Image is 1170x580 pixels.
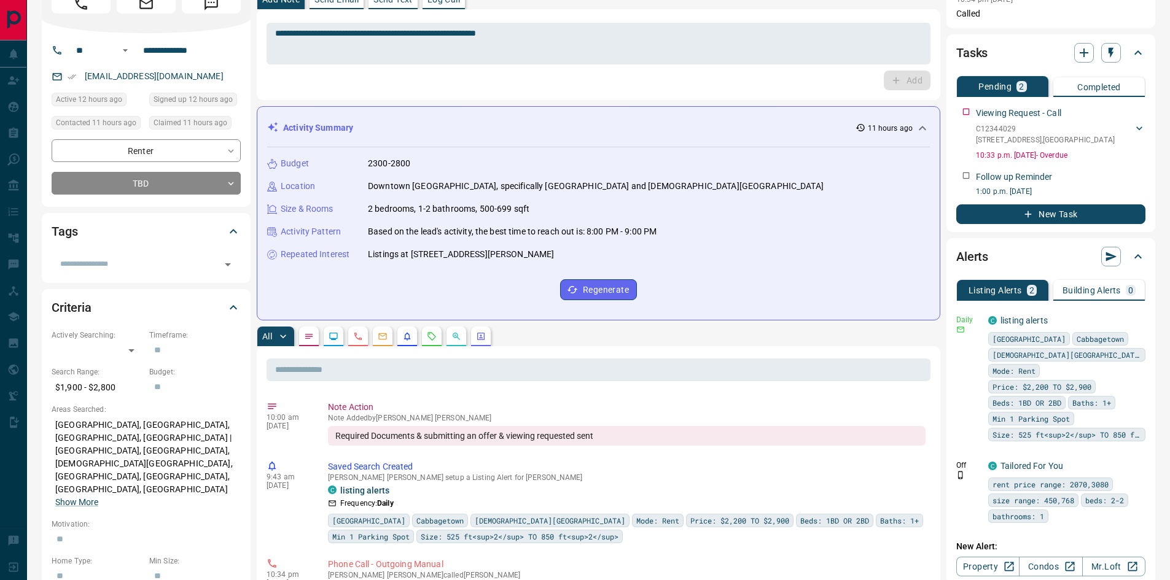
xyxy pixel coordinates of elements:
[1072,396,1111,409] span: Baths: 1+
[281,248,349,261] p: Repeated Interest
[281,225,341,238] p: Activity Pattern
[976,171,1052,184] p: Follow up Reminder
[976,186,1145,197] p: 1:00 p.m. [DATE]
[56,93,122,106] span: Active 12 hours ago
[636,514,679,527] span: Mode: Rent
[52,330,143,341] p: Actively Searching:
[451,331,461,341] svg: Opportunities
[956,7,1145,20] p: Called
[85,71,224,81] a: [EMAIL_ADDRESS][DOMAIN_NAME]
[956,242,1145,271] div: Alerts
[378,331,388,341] svg: Emails
[368,203,529,215] p: 2 bedrooms, 1-2 bathrooms, 500-699 sqft
[328,558,926,571] p: Phone Call - Outgoing Manual
[421,530,618,543] span: Size: 525 ft<sup>2</sup> TO 850 ft<sup>2</sup>
[1000,461,1063,471] a: Tailored For You
[560,279,637,300] button: Regenerate
[353,331,363,341] svg: Calls
[956,471,965,479] svg: Push Notification Only
[332,514,405,527] span: [GEOGRAPHIC_DATA]
[976,134,1115,145] p: [STREET_ADDRESS] , [GEOGRAPHIC_DATA]
[988,462,997,470] div: condos.ca
[1077,83,1121,91] p: Completed
[976,123,1115,134] p: C12344029
[956,43,988,63] h2: Tasks
[52,519,241,530] p: Motivation:
[476,331,486,341] svg: Agent Actions
[52,377,143,398] p: $1,900 - $2,800
[328,426,926,446] div: Required Documents & submitting an offer & viewing requested sent
[993,381,1091,393] span: Price: $2,200 TO $2,900
[368,248,554,261] p: Listings at [STREET_ADDRESS][PERSON_NAME]
[340,485,389,495] a: listing alerts
[690,514,789,527] span: Price: $2,200 TO $2,900
[956,247,988,266] h2: Alerts
[993,349,1141,361] span: [DEMOGRAPHIC_DATA][GEOGRAPHIC_DATA]
[976,107,1061,120] p: Viewing Request - Call
[56,117,136,129] span: Contacted 11 hours ago
[1000,315,1048,325] a: listing alerts
[55,496,98,509] button: Show More
[969,286,1022,295] p: Listing Alerts
[118,43,133,58] button: Open
[956,38,1145,68] div: Tasks
[328,571,926,579] p: [PERSON_NAME] [PERSON_NAME] called [PERSON_NAME]
[993,396,1061,409] span: Beds: 1BD OR 2BD
[978,82,1012,91] p: Pending
[1019,82,1024,91] p: 2
[868,123,913,134] p: 11 hours ago
[283,122,353,134] p: Activity Summary
[267,570,310,579] p: 10:34 pm
[219,256,236,273] button: Open
[1077,333,1124,345] span: Cabbagetown
[328,460,926,473] p: Saved Search Created
[328,401,926,414] p: Note Action
[304,331,314,341] svg: Notes
[52,217,241,246] div: Tags
[1019,557,1082,576] a: Condos
[52,293,241,322] div: Criteria
[149,366,241,377] p: Budget:
[149,116,241,133] div: Sun Aug 17 2025
[993,333,1066,345] span: [GEOGRAPHIC_DATA]
[332,530,410,543] span: Min 1 Parking Spot
[267,422,310,430] p: [DATE]
[149,330,241,341] p: Timeframe:
[281,180,315,193] p: Location
[1128,286,1133,295] p: 0
[956,540,1145,553] p: New Alert:
[329,331,338,341] svg: Lead Browsing Activity
[427,331,437,341] svg: Requests
[800,514,869,527] span: Beds: 1BD OR 2BD
[52,93,143,110] div: Sun Aug 17 2025
[52,116,143,133] div: Sun Aug 17 2025
[993,365,1035,377] span: Mode: Rent
[976,150,1145,161] p: 10:33 p.m. [DATE] - Overdue
[340,498,394,509] p: Frequency:
[267,473,310,481] p: 9:43 am
[475,514,625,527] span: [DEMOGRAPHIC_DATA][GEOGRAPHIC_DATA]
[68,72,76,81] svg: Email Verified
[956,204,1145,224] button: New Task
[402,331,412,341] svg: Listing Alerts
[956,314,981,325] p: Daily
[149,93,241,110] div: Sun Aug 17 2025
[52,172,241,195] div: TBD
[416,514,464,527] span: Cabbagetown
[880,514,919,527] span: Baths: 1+
[993,412,1070,425] span: Min 1 Parking Spot
[956,557,1020,576] a: Property
[368,180,824,193] p: Downtown [GEOGRAPHIC_DATA], specifically [GEOGRAPHIC_DATA] and [DEMOGRAPHIC_DATA][GEOGRAPHIC_DATA]
[52,404,241,415] p: Areas Searched:
[154,117,227,129] span: Claimed 11 hours ago
[956,460,981,471] p: Off
[377,499,394,508] strong: Daily
[1063,286,1121,295] p: Building Alerts
[52,139,241,162] div: Renter
[956,325,965,334] svg: Email
[262,332,272,341] p: All
[149,555,241,566] p: Min Size:
[993,494,1074,506] span: size range: 450,768
[993,428,1141,441] span: Size: 525 ft<sup>2</sup> TO 850 ft<sup>2</sup>
[1029,286,1034,295] p: 2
